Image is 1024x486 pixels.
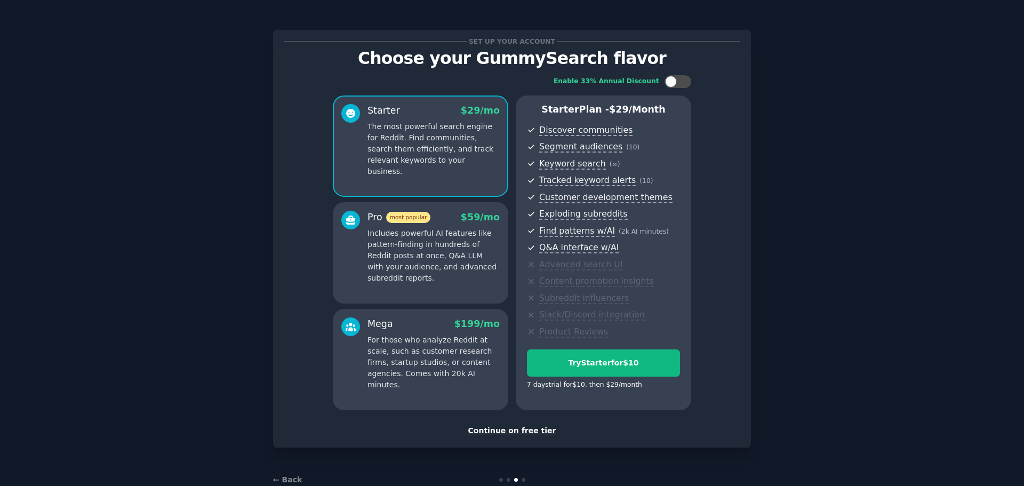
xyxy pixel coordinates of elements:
[367,228,500,284] p: Includes powerful AI features like pattern-finding in hundreds of Reddit posts at once, Q&A LLM w...
[467,36,557,47] span: Set up your account
[527,357,679,369] div: Try Starter for $10
[539,141,622,153] span: Segment audiences
[609,104,666,115] span: $ 29 /month
[619,228,669,235] span: ( 2k AI minutes )
[367,317,393,331] div: Mega
[539,276,654,287] span: Content promotion insights
[539,242,619,253] span: Q&A interface w/AI
[527,380,642,390] div: 7 days trial for $10 , then $ 29 /month
[386,212,431,223] span: most popular
[367,121,500,177] p: The most powerful search engine for Reddit. Find communities, search them efficiently, and track ...
[539,293,629,304] span: Subreddit influencers
[539,192,673,203] span: Customer development themes
[273,475,302,484] a: ← Back
[284,49,740,68] p: Choose your GummySearch flavor
[284,425,740,436] div: Continue on free tier
[539,226,615,237] span: Find patterns w/AI
[539,125,633,136] span: Discover communities
[639,177,653,185] span: ( 10 )
[539,326,608,338] span: Product Reviews
[610,161,620,168] span: ( ∞ )
[527,349,680,377] button: TryStarterfor$10
[539,259,622,270] span: Advanced search UI
[367,211,430,224] div: Pro
[367,334,500,391] p: For those who analyze Reddit at scale, such as customer research firms, startup studios, or conte...
[554,77,659,86] div: Enable 33% Annual Discount
[626,144,639,151] span: ( 10 )
[367,104,400,117] div: Starter
[527,103,680,116] p: Starter Plan -
[461,212,500,222] span: $ 59 /mo
[539,158,606,170] span: Keyword search
[461,105,500,116] span: $ 29 /mo
[454,318,500,329] span: $ 199 /mo
[539,309,645,321] span: Slack/Discord integration
[539,209,627,220] span: Exploding subreddits
[539,175,636,186] span: Tracked keyword alerts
